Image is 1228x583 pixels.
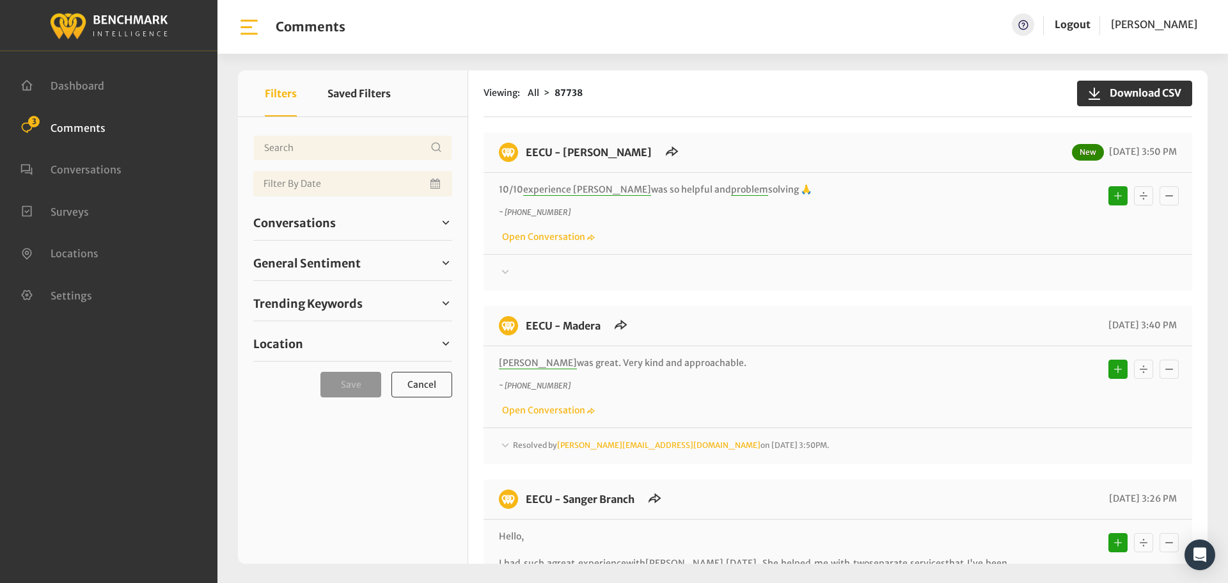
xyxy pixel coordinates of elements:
[518,490,642,509] h6: EECU - Sanger Branch
[1105,319,1177,331] span: [DATE] 3:40 PM
[327,70,391,116] button: Saved Filters
[51,205,89,218] span: Surveys
[1055,18,1090,31] a: Logout
[391,372,452,397] button: Cancel
[1105,356,1182,382] div: Basic example
[523,184,651,196] span: experience [PERSON_NAME]
[518,316,608,335] h6: EECU - Madera
[253,294,452,313] a: Trending Keywords
[499,183,1007,196] p: 10/10 was so helpful and solving 🙏
[253,335,303,353] span: Location
[528,87,539,99] span: All
[1055,13,1090,36] a: Logout
[51,79,104,92] span: Dashboard
[51,121,106,134] span: Comments
[428,171,445,196] button: Open Calendar
[513,440,830,450] span: Resolved by on [DATE] 3:50PM.
[276,19,345,35] h1: Comments
[253,135,452,161] input: Username
[20,288,92,301] a: Settings
[1111,13,1197,36] a: [PERSON_NAME]
[265,70,297,116] button: Filters
[499,438,1177,454] div: Resolved by[PERSON_NAME][EMAIL_ADDRESS][DOMAIN_NAME]on [DATE] 3:50PM.
[869,557,945,570] span: separate services
[645,557,757,570] span: [PERSON_NAME] [DATE]
[20,120,106,133] a: Comments 3
[28,116,40,127] span: 3
[20,78,104,91] a: Dashboard
[555,87,583,99] strong: 87738
[484,86,520,100] span: Viewing:
[1105,530,1182,555] div: Basic example
[1072,144,1104,161] span: New
[1106,493,1177,504] span: [DATE] 3:26 PM
[557,440,760,450] a: [PERSON_NAME][EMAIL_ADDRESS][DOMAIN_NAME]
[253,334,452,353] a: Location
[499,357,577,369] span: [PERSON_NAME]
[499,356,1007,370] p: was great. Very kind and approachable.
[20,162,122,175] a: Conversations
[1102,85,1181,100] span: Download CSV
[253,253,452,273] a: General Sentiment
[526,319,601,332] a: EECU - Madera
[253,255,361,272] span: General Sentiment
[499,231,595,243] a: Open Conversation
[1111,18,1197,31] span: [PERSON_NAME]
[253,214,336,232] span: Conversations
[518,143,659,162] h6: EECU - Selma Branch
[1106,146,1177,157] span: [DATE] 3:50 PM
[499,143,518,162] img: benchmark
[499,316,518,335] img: benchmark
[238,16,260,38] img: bar
[253,171,452,196] input: Date range input field
[552,557,626,570] span: great experience
[499,207,571,217] i: ~ [PHONE_NUMBER]
[49,10,168,41] img: benchmark
[731,184,768,196] span: problem
[526,493,634,506] a: EECU - Sanger Branch
[1077,81,1192,106] button: Download CSV
[20,204,89,217] a: Surveys
[253,213,452,232] a: Conversations
[499,490,518,509] img: benchmark
[1185,539,1215,570] div: Open Intercom Messenger
[526,146,652,159] a: EECU - [PERSON_NAME]
[51,289,92,301] span: Settings
[51,247,98,260] span: Locations
[20,246,98,259] a: Locations
[1105,183,1182,209] div: Basic example
[253,295,363,312] span: Trending Keywords
[499,404,595,416] a: Open Conversation
[51,163,122,176] span: Conversations
[499,381,571,390] i: ~ [PHONE_NUMBER]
